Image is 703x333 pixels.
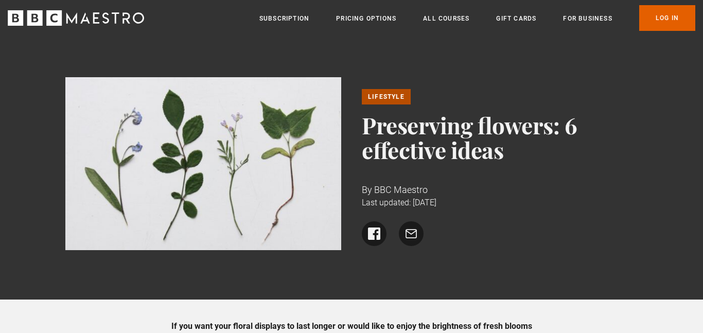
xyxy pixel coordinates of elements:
span: By [362,184,372,195]
a: For business [563,13,612,24]
a: Log In [639,5,695,31]
a: All Courses [423,13,469,24]
span: BBC Maestro [374,184,428,195]
h1: Preserving flowers: 6 effective ideas [362,113,638,162]
a: Gift Cards [496,13,536,24]
svg: BBC Maestro [8,10,144,26]
a: Lifestyle [362,89,411,104]
time: Last updated: [DATE] [362,198,436,207]
a: Subscription [259,13,309,24]
a: Pricing Options [336,13,396,24]
nav: Primary [259,5,695,31]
